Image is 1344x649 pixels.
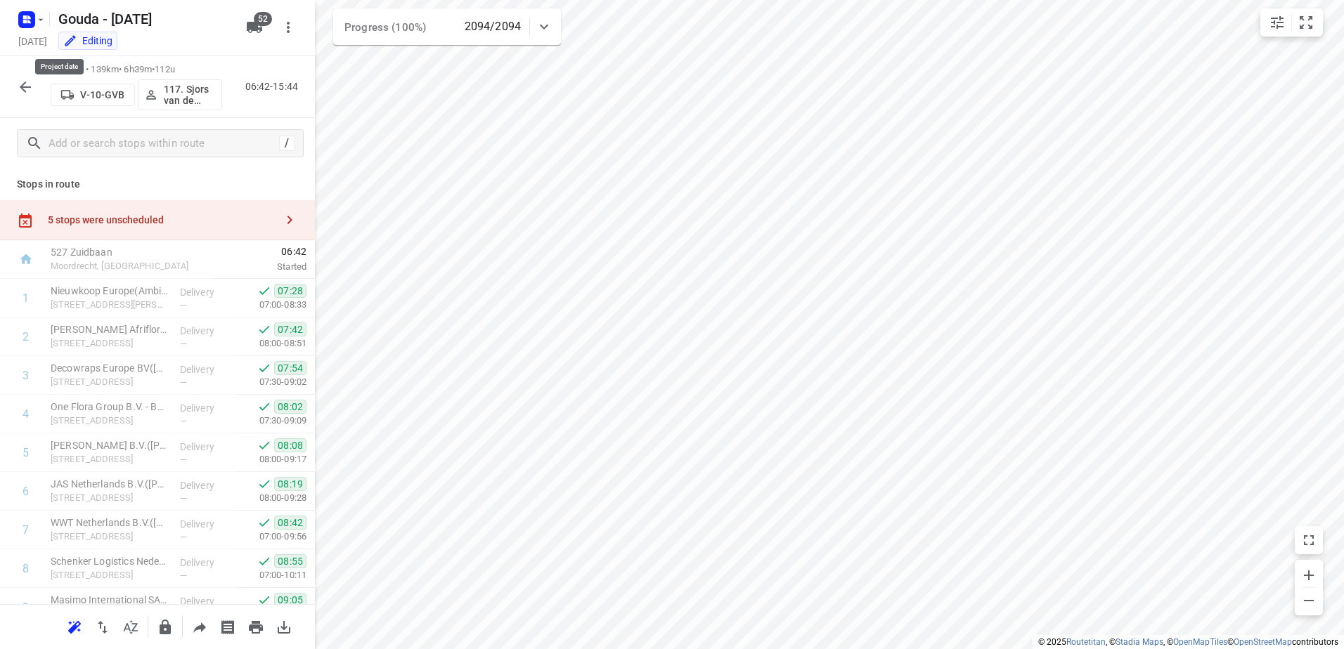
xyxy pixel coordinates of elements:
[274,322,306,336] span: 07:42
[180,300,187,310] span: —
[151,613,179,641] button: Lock route
[51,554,169,568] p: Schenker Logistics Nederland B.V. - Luchtvracht & Contractlogistiek(René Roose)
[245,79,304,94] p: 06:42-15:44
[1292,8,1320,37] button: Fit zoom
[333,8,561,45] div: Progress (100%)2094/2094
[51,516,169,530] p: WWT Netherlands B.V.(Jan Willem Daniels)
[51,259,197,273] p: Moordrecht, [GEOGRAPHIC_DATA]
[51,593,169,607] p: Masimo International SARL(Lyanne de Amorim)
[1173,637,1227,647] a: OpenMapTiles
[257,516,271,530] svg: Done
[51,375,169,389] p: Thailandlaan 13, Aalsmeer
[51,63,222,77] p: 35 stops • 139km • 6h39m
[22,446,29,459] div: 5
[274,13,302,41] button: More
[51,568,169,582] p: [STREET_ADDRESS]
[214,619,242,633] span: Print shipping labels
[240,13,269,41] button: 52
[274,516,306,530] span: 08:42
[242,619,270,633] span: Print route
[344,21,426,34] span: Progress (100%)
[51,477,169,491] p: JAS Netherlands B.V.(Said Aharchaoui)
[270,619,298,633] span: Download route
[22,407,29,421] div: 4
[237,414,306,428] p: 07:30-09:09
[1260,8,1323,37] div: small contained button group
[1038,637,1338,647] li: © 2025 , © , © © contributors
[51,84,135,106] button: V-10-GVB
[186,619,214,633] span: Share route
[13,33,53,49] h5: [DATE]
[22,330,29,343] div: 2
[180,324,232,338] p: Delivery
[180,454,187,465] span: —
[51,530,169,544] p: [STREET_ADDRESS]
[214,244,306,258] span: 06:42
[51,336,169,350] p: Legmeerdijk 313, Aalsmeer
[49,133,279,155] input: Add or search stops within route
[254,12,272,26] span: 52
[237,375,306,389] p: 07:30-09:02
[180,570,187,581] span: —
[274,284,306,298] span: 07:28
[22,523,29,537] div: 7
[22,485,29,498] div: 6
[152,64,155,74] span: •
[180,493,187,504] span: —
[1234,637,1292,647] a: OpenStreetMap
[17,177,298,192] p: Stops in route
[51,284,169,298] p: Nieuwkoop Europe(Ambius klantenservice)
[257,554,271,568] svg: Done
[53,8,235,30] h5: Rename
[214,260,306,274] p: Started
[274,477,306,491] span: 08:19
[237,568,306,582] p: 07:00-10:11
[180,362,232,376] p: Delivery
[237,530,306,544] p: 07:00-09:56
[164,84,216,106] p: 117. Sjors van de Brande
[257,322,271,336] svg: Done
[257,593,271,607] svg: Done
[48,214,276,225] div: 5 stops were unscheduled
[51,414,169,428] p: [STREET_ADDRESS]
[180,556,232,570] p: Delivery
[180,532,187,542] span: —
[237,298,306,312] p: 07:00-08:33
[22,291,29,305] div: 1
[51,322,169,336] p: Sher Holland Afriflora B.V(Justin Roode)
[274,400,306,414] span: 08:02
[51,245,197,259] p: 527 Zuidbaan
[89,619,117,633] span: Reverse route
[180,401,232,415] p: Delivery
[51,452,169,466] p: [STREET_ADDRESS]
[155,64,175,74] span: 112u
[180,285,232,299] p: Delivery
[257,361,271,375] svg: Done
[80,89,124,100] p: V-10-GVB
[180,517,232,531] p: Delivery
[60,619,89,633] span: Reoptimize route
[180,440,232,454] p: Delivery
[180,416,187,426] span: —
[51,298,169,312] p: [STREET_ADDRESS][PERSON_NAME]
[274,554,306,568] span: 08:55
[180,339,187,349] span: —
[180,377,187,388] span: —
[279,136,295,151] div: /
[274,593,306,607] span: 09:05
[51,400,169,414] p: One Flora Group B.V. - Bouquetnet / Celieplant / Groenland Nr. 5(Aneta Rakocz)
[257,400,271,414] svg: Done
[180,478,232,492] p: Delivery
[117,619,145,633] span: Sort by time window
[180,594,232,608] p: Delivery
[274,361,306,375] span: 07:54
[138,79,222,110] button: 117. Sjors van de Brande
[51,361,169,375] p: Decowraps Europe BV(Marike Wegbrans)
[1263,8,1291,37] button: Map settings
[237,336,306,350] p: 08:00-08:51
[22,601,29,614] div: 9
[22,562,29,575] div: 8
[51,491,169,505] p: [STREET_ADDRESS]
[237,491,306,505] p: 08:00-09:28
[1066,637,1106,647] a: Routetitan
